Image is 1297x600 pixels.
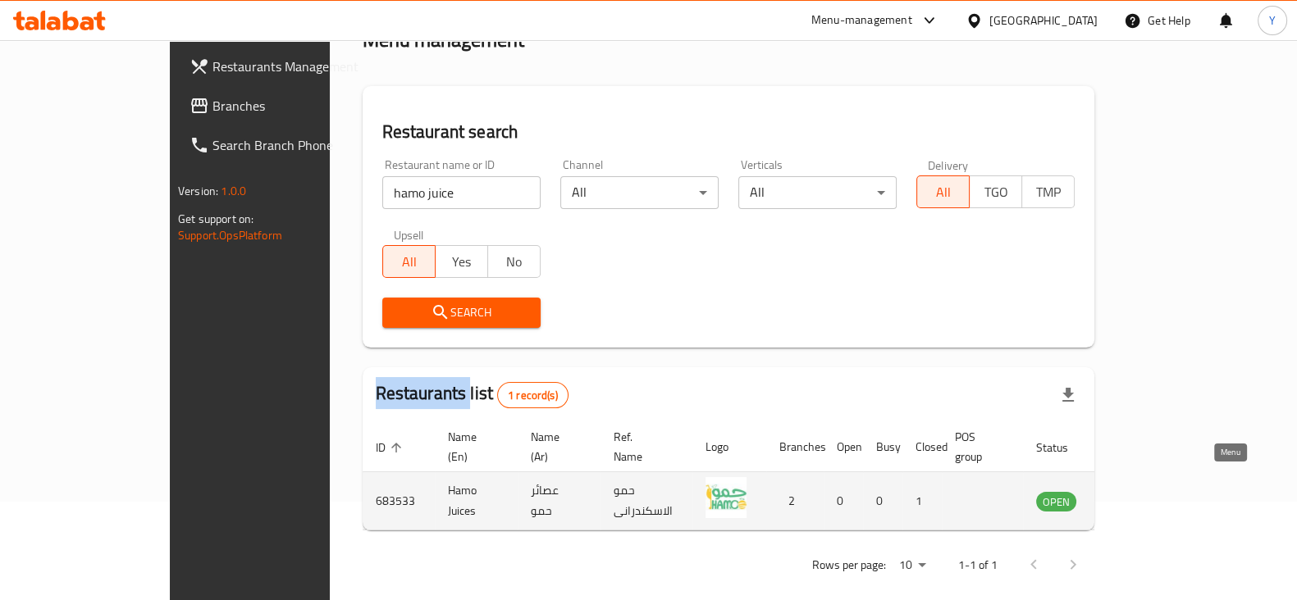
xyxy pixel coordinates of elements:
label: Delivery [928,159,969,170]
td: 0 [824,472,863,530]
td: 0 [863,472,902,530]
button: TGO [969,175,1022,208]
span: Ref. Name [614,427,673,466]
img: Hamo Juices [706,477,747,518]
span: Restaurants Management [212,57,373,76]
td: Hamo Juices [435,472,518,530]
td: 2 [766,472,824,530]
button: Yes [435,245,488,278]
table: enhanced table [363,422,1166,530]
span: TMP [1029,180,1068,204]
a: Support.OpsPlatform [178,225,282,246]
div: OPEN [1036,492,1076,511]
span: Search Branch Phone [212,135,373,155]
span: Get support on: [178,208,253,230]
span: ID [376,438,407,457]
td: حمو الاسكندرانى [601,472,692,530]
div: All [560,176,719,209]
th: Closed [902,422,942,472]
a: Restaurants Management [176,47,386,86]
a: Search Branch Phone [176,125,386,165]
span: No [495,250,534,274]
th: Branches [766,422,824,472]
span: OPEN [1036,493,1076,511]
td: 683533 [363,472,435,530]
th: Logo [692,422,766,472]
button: Search [382,298,541,328]
th: Open [824,422,863,472]
span: Yes [442,250,482,274]
td: 1 [902,472,942,530]
th: Busy [863,422,902,472]
div: Rows per page: [893,553,932,578]
span: Branches [212,96,373,116]
span: All [924,180,963,204]
span: POS group [955,427,1003,466]
button: TMP [1021,175,1075,208]
button: All [382,245,436,278]
span: 1.0.0 [221,180,246,202]
span: All [390,250,429,274]
span: Search [395,302,527,323]
div: Total records count [497,382,569,408]
label: Upsell [394,229,424,240]
p: Rows per page: [812,555,886,575]
td: عصائر حمو [518,472,601,530]
p: 1-1 of 1 [958,555,998,575]
input: Search for restaurant name or ID.. [382,176,541,209]
a: Branches [176,86,386,125]
h2: Menu management [363,27,524,53]
div: Menu-management [811,11,912,30]
div: All [738,176,897,209]
h2: Restaurant search [382,120,1075,144]
span: TGO [976,180,1016,204]
span: Name (Ar) [531,427,581,466]
div: [GEOGRAPHIC_DATA] [989,11,1098,30]
button: No [487,245,541,278]
span: Name (En) [448,427,498,466]
button: All [916,175,970,208]
span: 1 record(s) [498,388,568,403]
h2: Restaurants list [376,381,569,408]
span: Version: [178,180,218,202]
span: Y [1269,11,1276,30]
span: Status [1036,438,1089,457]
